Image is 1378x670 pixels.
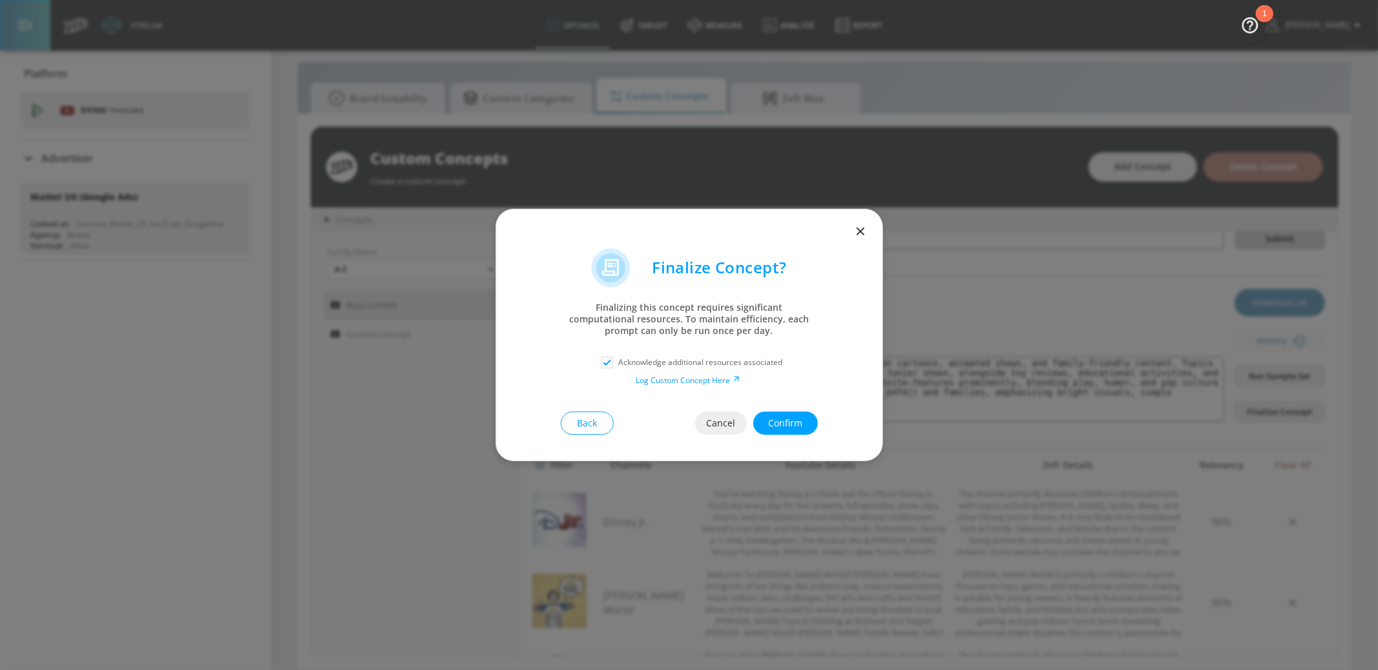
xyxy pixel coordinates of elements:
[561,412,614,435] button: Back
[779,415,792,432] span: Confirm
[652,258,786,277] p: Finalize Concept?
[619,357,783,368] p: Acknowledge additional resources associated
[753,412,818,435] button: Confirm
[567,302,811,337] p: Finalizing this concept requires significant computational resources. To maintain efficiency, eac...
[636,374,742,386] a: Log Custom Concept Here
[695,412,747,435] button: Cancel
[1262,14,1267,30] div: 1
[1232,6,1268,43] button: Open Resource Center, 1 new notification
